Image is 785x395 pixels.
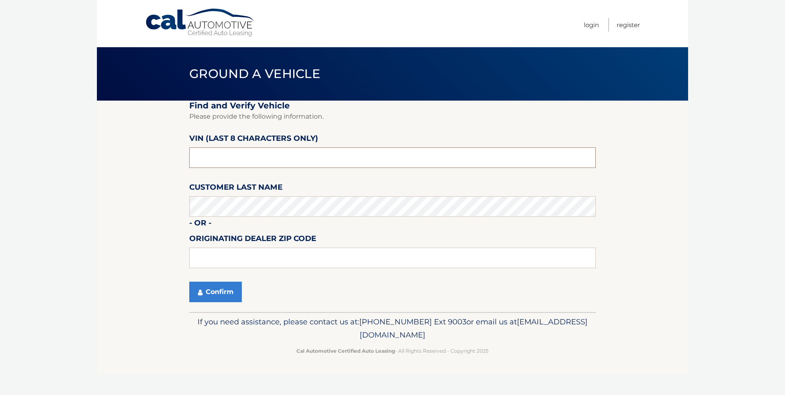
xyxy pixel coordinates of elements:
[189,217,211,232] label: - or -
[189,282,242,302] button: Confirm
[189,132,318,147] label: VIN (last 8 characters only)
[189,111,596,122] p: Please provide the following information.
[189,181,282,196] label: Customer Last Name
[296,348,395,354] strong: Cal Automotive Certified Auto Leasing
[195,315,590,342] p: If you need assistance, please contact us at: or email us at
[189,101,596,111] h2: Find and Verify Vehicle
[145,8,256,37] a: Cal Automotive
[195,347,590,355] p: - All Rights Reserved - Copyright 2025
[189,232,316,248] label: Originating Dealer Zip Code
[189,66,320,81] span: Ground a Vehicle
[617,18,640,32] a: Register
[584,18,599,32] a: Login
[359,317,466,326] span: [PHONE_NUMBER] Ext 9003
